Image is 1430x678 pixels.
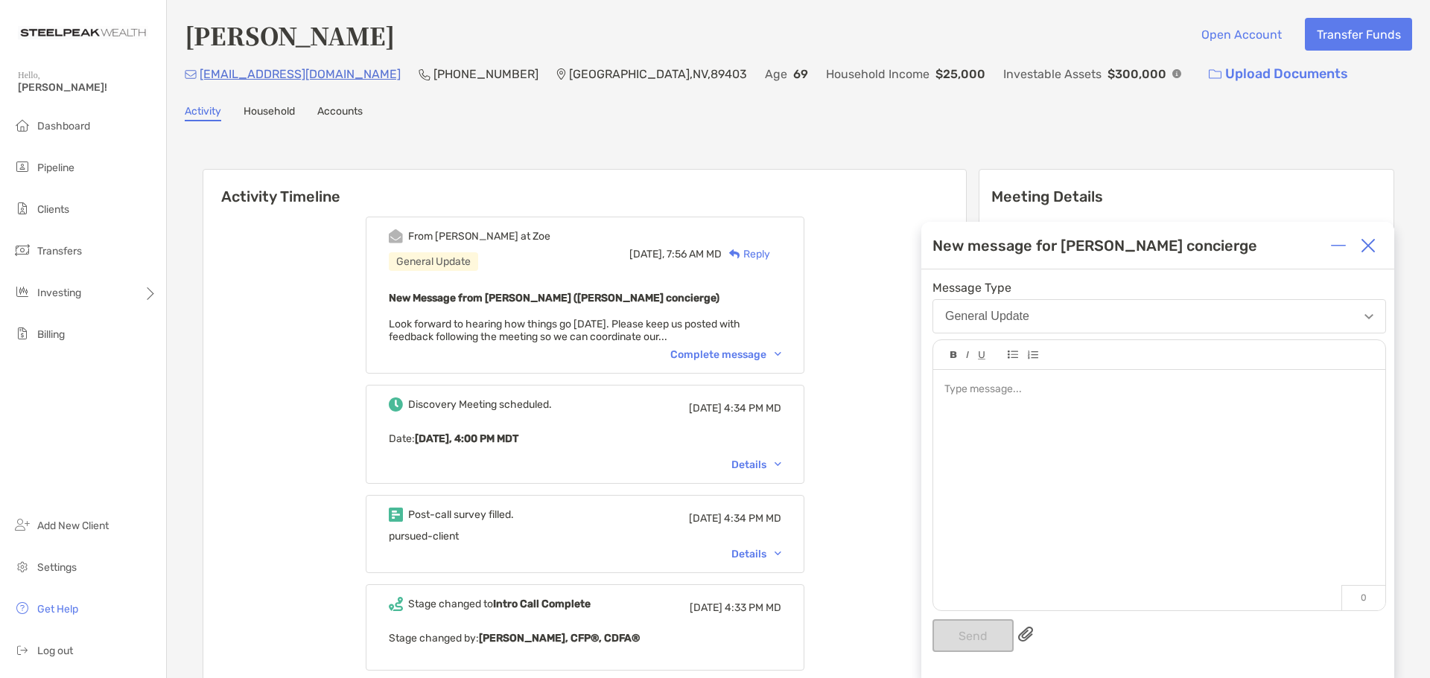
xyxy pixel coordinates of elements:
[1305,18,1412,51] button: Transfer Funds
[185,105,221,121] a: Activity
[419,68,430,80] img: Phone Icon
[408,398,552,411] div: Discovery Meeting scheduled.
[37,287,81,299] span: Investing
[731,548,781,560] div: Details
[1008,351,1018,359] img: Editor control icon
[932,281,1386,295] span: Message Type
[13,324,31,342] img: billing icon
[775,462,781,467] img: Chevron icon
[670,348,781,361] div: Complete message
[479,632,640,645] b: [PERSON_NAME], CFP®, CDFA®
[1361,238,1376,253] img: Close
[935,65,985,83] p: $25,000
[689,402,722,415] span: [DATE]
[37,120,90,132] span: Dashboard
[37,519,109,532] span: Add New Client
[13,557,31,575] img: settings icon
[1364,314,1373,319] img: Open dropdown arrow
[991,188,1382,206] p: Meeting Details
[13,158,31,176] img: pipeline icon
[932,299,1386,333] button: General Update
[389,229,403,243] img: Event icon
[775,352,781,356] img: Chevron icon
[389,318,740,343] span: Look forward to hearing how things go [DATE]. Please keep us posted with feedback following the m...
[389,629,781,647] p: Stage changed by:
[203,170,966,205] h6: Activity Timeline
[13,241,31,259] img: transfers icon
[569,65,747,83] p: [GEOGRAPHIC_DATA] , NV , 89403
[932,237,1257,255] div: New message for [PERSON_NAME] concierge
[826,65,929,83] p: Household Income
[389,597,403,611] img: Event icon
[13,116,31,134] img: dashboard icon
[793,65,808,83] p: 69
[1003,65,1102,83] p: Investable Assets
[244,105,295,121] a: Household
[966,351,969,359] img: Editor control icon
[408,598,591,610] div: Stage changed to
[725,601,781,614] span: 4:33 PM MD
[408,508,514,521] div: Post-call survey filled.
[37,645,73,657] span: Log out
[950,351,957,359] img: Editor control icon
[1341,585,1385,610] p: 0
[37,245,82,258] span: Transfers
[1199,58,1358,90] a: Upload Documents
[690,601,722,614] span: [DATE]
[37,161,74,174] span: Pipeline
[775,551,781,556] img: Chevron icon
[408,230,550,243] div: From [PERSON_NAME] at Zoe
[1172,69,1181,78] img: Info Icon
[629,248,664,260] span: [DATE],
[389,292,719,304] b: New Message from [PERSON_NAME] ([PERSON_NAME] concierge)
[945,310,1029,323] div: General Update
[185,18,395,52] h4: [PERSON_NAME]
[493,598,591,610] b: Intro Call Complete
[13,641,31,659] img: logout icon
[978,351,985,359] img: Editor control icon
[1108,65,1166,83] p: $300,000
[389,252,478,271] div: General Update
[13,516,31,534] img: add_new_client icon
[1027,351,1038,359] img: Editor control icon
[415,432,518,445] b: [DATE], 4:00 PM MDT
[185,70,197,79] img: Email Icon
[37,203,69,216] span: Clients
[667,248,722,260] span: 7:56 AM MD
[1331,238,1346,253] img: Expand or collapse
[37,561,77,574] span: Settings
[389,508,403,522] img: Event icon
[13,599,31,617] img: get-help icon
[389,429,781,448] p: Date :
[729,249,740,259] img: Reply icon
[1209,69,1221,80] img: button icon
[18,6,148,60] img: Zoe Logo
[1018,627,1033,642] img: paperclip attachments
[13,199,31,217] img: clients icon
[731,458,781,471] div: Details
[724,512,781,525] span: 4:34 PM MD
[200,65,401,83] p: [EMAIL_ADDRESS][DOMAIN_NAME]
[13,283,31,301] img: investing icon
[722,246,770,262] div: Reply
[689,512,722,525] span: [DATE]
[724,402,781,415] span: 4:34 PM MD
[37,603,78,615] span: Get Help
[1189,18,1293,51] button: Open Account
[317,105,363,121] a: Accounts
[765,65,787,83] p: Age
[18,81,157,94] span: [PERSON_NAME]!
[389,530,459,543] span: pursued-client
[433,65,538,83] p: [PHONE_NUMBER]
[556,68,566,80] img: Location Icon
[37,328,65,341] span: Billing
[389,397,403,412] img: Event icon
